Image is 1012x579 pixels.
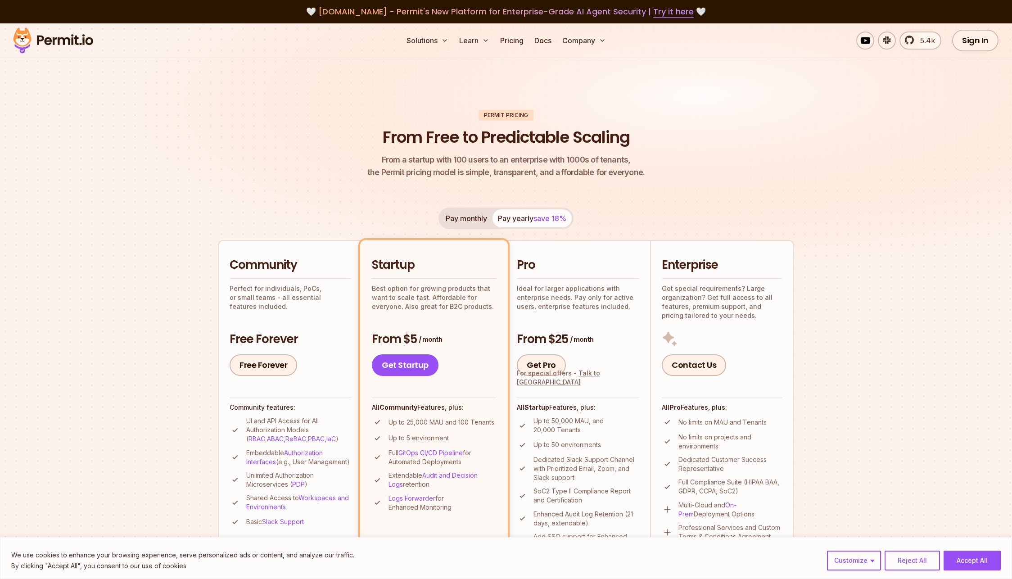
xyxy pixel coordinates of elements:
div: Permit Pricing [479,110,533,121]
p: Perfect for individuals, PoCs, or small teams - all essential features included. [230,284,351,311]
button: Company [559,32,610,50]
strong: Community [379,403,417,411]
button: Customize [827,551,881,570]
p: Multi-Cloud and Deployment Options [678,501,782,519]
p: Up to 50,000 MAU, and 20,000 Tenants [533,416,639,434]
p: Dedicated Slack Support Channel with Prioritized Email, Zoom, and Slack support [533,455,639,482]
p: Up to 25,000 MAU and 100 Tenants [389,418,494,427]
button: Reject All [885,551,940,570]
a: Sign In [952,30,998,51]
a: GitOps CI/CD Pipeline [398,449,463,457]
strong: Startup [524,403,549,411]
strong: Pro [669,403,681,411]
p: We use cookies to enhance your browsing experience, serve personalized ads or content, and analyz... [11,550,354,561]
h4: All Features, plus: [517,403,639,412]
a: Slack Support [262,518,304,525]
p: Up to 50 environments [533,440,601,449]
h4: All Features, plus: [372,403,496,412]
p: Up to 5 environment [389,434,449,443]
p: Add SSO support for Enhanced Access Management (additional cost) [533,532,639,559]
p: Extendable retention [389,471,496,489]
h2: Pro [517,257,639,273]
p: Best option for growing products that want to scale fast. Affordable for everyone. Also great for... [372,284,496,311]
div: 🤍 🤍 [22,5,990,18]
div: For special offers - [517,369,639,387]
a: Get Startup [372,354,438,376]
p: Full for Automated Deployments [389,448,496,466]
h2: Enterprise [662,257,782,273]
h1: From Free to Predictable Scaling [383,126,630,149]
p: Shared Access to [246,493,351,511]
p: Unlimited Authorization Microservices ( ) [246,471,351,489]
h3: Free Forever [230,331,351,348]
a: On-Prem [678,501,736,518]
button: Accept All [944,551,1001,570]
p: Full Compliance Suite (HIPAA BAA, GDPR, CCPA, SoC2) [678,478,782,496]
p: the Permit pricing model is simple, transparent, and affordable for everyone. [367,154,645,179]
button: Learn [456,32,493,50]
p: No limits on projects and environments [678,433,782,451]
a: Audit and Decision Logs [389,471,478,488]
p: for Enhanced Monitoring [389,494,496,512]
a: Get Pro [517,354,566,376]
p: SoC2 Type II Compliance Report and Certification [533,487,639,505]
a: Contact Us [662,354,726,376]
span: [DOMAIN_NAME] - Permit's New Platform for Enterprise-Grade AI Agent Security | [318,6,694,17]
a: PDP [292,480,305,488]
p: UI and API Access for All Authorization Models ( , , , , ) [246,416,351,443]
h4: Community features: [230,403,351,412]
a: Authorization Interfaces [246,449,323,466]
a: Docs [531,32,555,50]
a: ReBAC [285,435,306,443]
p: Got special requirements? Large organization? Get full access to all features, premium support, a... [662,284,782,320]
a: IaC [326,435,336,443]
span: From a startup with 100 users to an enterprise with 1000s of tenants, [367,154,645,166]
h4: All Features, plus: [662,403,782,412]
a: PBAC [308,435,325,443]
img: Permit logo [9,25,97,56]
button: Solutions [403,32,452,50]
h3: From $5 [372,331,496,348]
a: RBAC [248,435,265,443]
p: Professional Services and Custom Terms & Conditions Agreement [678,523,782,541]
p: No limits on MAU and Tenants [678,418,767,427]
p: By clicking "Accept All", you consent to our use of cookies. [11,561,354,571]
h3: From $25 [517,331,639,348]
a: Pricing [497,32,527,50]
h2: Startup [372,257,496,273]
span: 5.4k [915,35,935,46]
button: Pay monthly [440,209,492,227]
span: / month [570,335,593,344]
a: Logs Forwarder [389,494,435,502]
p: Basic [246,517,304,526]
a: 5.4k [899,32,941,50]
a: Free Forever [230,354,297,376]
p: Dedicated Customer Success Representative [678,455,782,473]
h2: Community [230,257,351,273]
p: Enhanced Audit Log Retention (21 days, extendable) [533,510,639,528]
a: Try it here [653,6,694,18]
p: Ideal for larger applications with enterprise needs. Pay only for active users, enterprise featur... [517,284,639,311]
a: ABAC [267,435,284,443]
p: Embeddable (e.g., User Management) [246,448,351,466]
span: / month [419,335,442,344]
